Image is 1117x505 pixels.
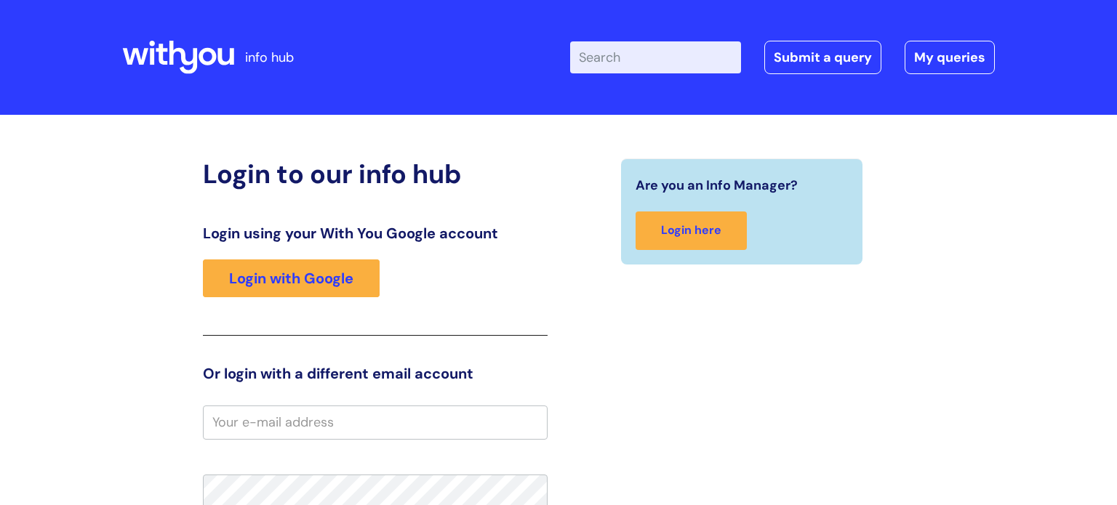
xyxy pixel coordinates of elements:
span: Are you an Info Manager? [636,174,798,197]
h3: Login using your With You Google account [203,225,548,242]
input: Your e-mail address [203,405,548,439]
a: Login with Google [203,259,380,297]
a: Submit a query [764,41,881,74]
p: info hub [245,46,294,69]
a: Login here [636,211,747,250]
h3: Or login with a different email account [203,365,548,382]
a: My queries [905,41,995,74]
input: Search [570,41,741,73]
h2: Login to our info hub [203,158,548,190]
